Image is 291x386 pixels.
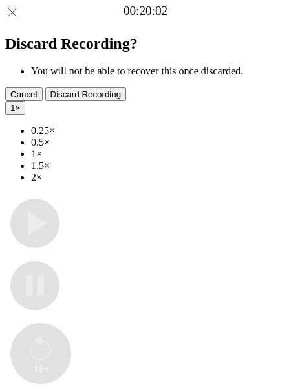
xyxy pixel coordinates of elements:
[45,87,127,101] button: Discard Recording
[31,65,286,77] li: You will not be able to recover this once discarded.
[10,103,15,113] span: 1
[31,148,286,160] li: 1×
[31,137,286,148] li: 0.5×
[5,35,286,52] h2: Discard Recording?
[124,4,167,18] a: 00:20:02
[31,125,286,137] li: 0.25×
[5,87,43,101] button: Cancel
[5,101,25,115] button: 1×
[31,160,286,172] li: 1.5×
[31,172,286,183] li: 2×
